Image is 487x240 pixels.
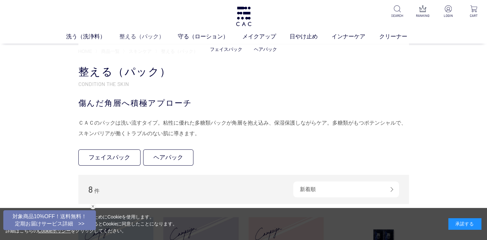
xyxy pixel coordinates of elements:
[78,97,409,109] div: 傷んだ角層へ積極アプローチ
[389,13,405,18] p: SEARCH
[94,188,100,194] span: 件
[440,13,456,18] p: LOGIN
[178,33,242,41] a: 守る（ローション）
[389,5,405,18] a: SEARCH
[88,184,93,194] span: 8
[332,33,379,41] a: インナーケア
[254,47,277,52] a: ヘアパック
[379,33,421,41] a: クリーナー
[466,13,482,18] p: CART
[78,118,409,139] div: ＣＡＣのパックは洗い流すタイプ。粘性に優れた多糖類パックが角層を抱え込み、保湿保護しながらケア。多糖類がもつポテンシャルで、スキンバリアが働くトラブルのない肌に導きます。
[235,7,252,26] img: logo
[78,65,409,79] h1: 整える（パック）
[143,149,193,166] a: ヘアパック
[448,218,481,230] div: 承諾する
[66,33,119,41] a: 洗う（洗浄料）
[440,5,456,18] a: LOGIN
[415,13,431,18] p: RANKING
[415,5,431,18] a: RANKING
[290,33,332,41] a: 日やけ止め
[466,5,482,18] a: CART
[293,181,399,197] div: 新着順
[119,33,178,41] a: 整える（パック）
[210,47,242,52] a: フェイスパック
[242,33,290,41] a: メイクアップ
[78,149,141,166] a: フェイスパック
[78,80,409,87] p: CONDITION THE SKIN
